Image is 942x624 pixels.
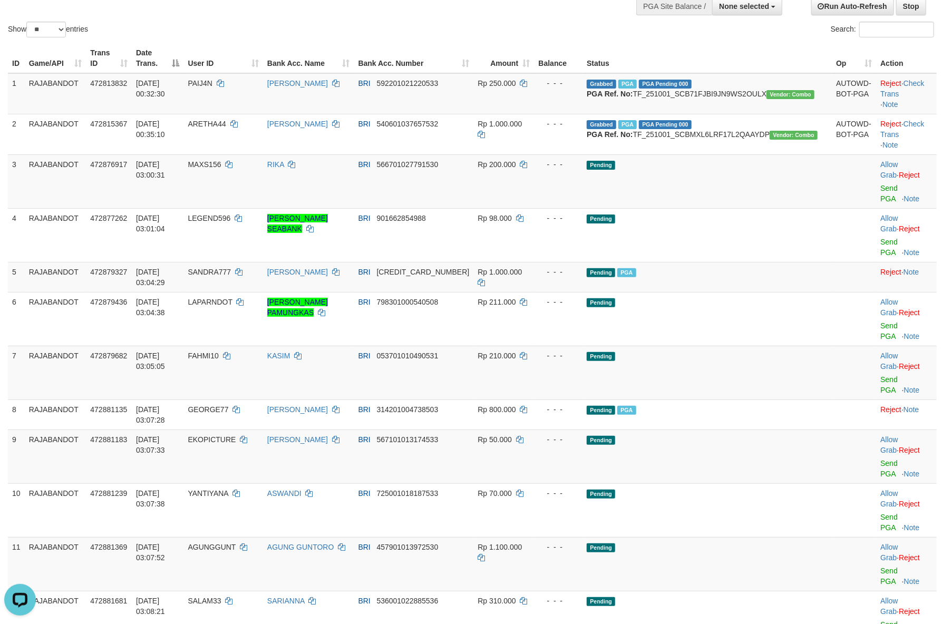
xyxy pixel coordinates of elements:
span: Copy 566701027791530 to clipboard [377,160,439,169]
span: 472879327 [90,268,127,276]
label: Search: [831,22,934,37]
a: Allow Grab [880,352,898,370]
div: - - - [538,542,578,552]
span: PGA Pending [639,120,692,129]
span: BRI [358,298,371,306]
a: SARIANNA [267,597,305,605]
td: RAJABANDOT [25,73,86,114]
span: [DATE] 00:35:10 [136,120,165,139]
span: Marked by adkZulham [618,120,637,129]
td: · [876,399,937,430]
span: Copy 053701010490531 to clipboard [377,352,439,360]
span: GEORGE77 [188,405,229,414]
a: Allow Grab [880,489,898,508]
span: [DATE] 03:05:05 [136,352,165,370]
td: · [876,292,937,346]
th: Amount: activate to sort column ascending [473,43,534,73]
span: 472881681 [90,597,127,605]
span: [DATE] 03:04:38 [136,298,165,317]
td: RAJABANDOT [25,346,86,399]
span: [DATE] 03:04:29 [136,268,165,287]
a: Reject [899,500,920,508]
span: 472881183 [90,435,127,444]
a: KASIM [267,352,290,360]
a: [PERSON_NAME] PAMUNGKAS [267,298,328,317]
th: Action [876,43,937,73]
a: Send PGA [880,238,898,257]
div: - - - [538,434,578,445]
a: [PERSON_NAME] [267,405,328,414]
td: 11 [8,537,25,591]
div: - - - [538,596,578,606]
a: Allow Grab [880,214,898,233]
th: Status [582,43,832,73]
a: Note [882,100,898,109]
span: YANTIYANA [188,489,229,498]
span: Rp 800.000 [478,405,516,414]
span: Vendor URL: https://secure11.1velocity.biz [770,131,818,140]
span: BRI [358,352,371,360]
a: Allow Grab [880,597,898,616]
a: [PERSON_NAME] [267,120,328,128]
span: Grabbed [587,80,616,89]
span: · [880,298,899,317]
span: Pending [587,597,615,606]
span: Rp 310.000 [478,597,516,605]
td: RAJABANDOT [25,430,86,483]
td: · [876,430,937,483]
div: - - - [538,213,578,223]
a: Note [904,332,920,340]
span: None selected [719,2,769,11]
td: RAJABANDOT [25,292,86,346]
span: 472876917 [90,160,127,169]
span: [DATE] 03:01:04 [136,214,165,233]
a: Send PGA [880,513,898,532]
div: - - - [538,404,578,415]
span: BRI [358,543,371,551]
a: Send PGA [880,184,898,203]
td: 9 [8,430,25,483]
a: Reject [899,362,920,370]
div: - - - [538,488,578,499]
a: Allow Grab [880,543,898,562]
span: Copy 592201021220533 to clipboard [377,79,439,87]
b: PGA Ref. No: [587,90,633,98]
span: Pending [587,490,615,499]
a: Send PGA [880,567,898,586]
a: Reject [899,446,920,454]
span: 472881239 [90,489,127,498]
td: 3 [8,154,25,208]
th: User ID: activate to sort column ascending [184,43,263,73]
td: 10 [8,483,25,537]
a: Note [904,405,919,414]
span: Rp 1.000.000 [478,268,522,276]
span: Copy 567101013174533 to clipboard [377,435,439,444]
span: Pending [587,352,615,361]
input: Search: [859,22,934,37]
th: Trans ID: activate to sort column ascending [86,43,132,73]
a: Note [904,386,920,394]
td: TF_251001_SCB71FJBI9JN9WS2OULX [582,73,832,114]
span: Copy 540601037657532 to clipboard [377,120,439,128]
span: Pending [587,543,615,552]
span: Marked by adkdaniel [617,406,636,415]
span: BRI [358,268,371,276]
label: Show entries [8,22,88,37]
a: Allow Grab [880,435,898,454]
span: ARETHA44 [188,120,226,128]
td: AUTOWD-BOT-PGA [832,73,876,114]
span: LAPARNDOT [188,298,232,306]
span: Pending [587,268,615,277]
td: 2 [8,114,25,154]
span: [DATE] 03:07:28 [136,405,165,424]
div: - - - [538,267,578,277]
span: PAIJ4N [188,79,212,87]
th: Balance [534,43,582,73]
a: [PERSON_NAME] SEABANK [267,214,328,233]
span: · [880,489,899,508]
td: · · [876,114,937,154]
a: [PERSON_NAME] [267,79,328,87]
span: Marked by adkdaniel [617,268,636,277]
a: Allow Grab [880,298,898,317]
span: 472877262 [90,214,127,222]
